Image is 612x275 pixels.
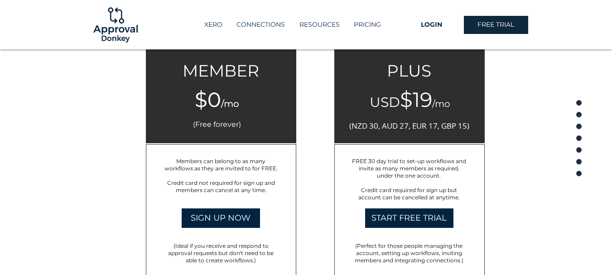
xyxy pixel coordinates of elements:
[355,242,463,264] span: (Perfect for those people managing the account, setting up workflows, inviting members and integr...
[432,98,450,109] span: /mo
[349,17,386,32] p: PRICING
[365,208,453,228] a: START FREE TRIAL
[358,187,460,201] span: Credit card required for sign up but account can be cancelled at anytime.
[191,212,251,224] span: SIGN UP NOW
[352,158,466,179] span: FREE 30 day trial to set-up workflows and invite as many members as required, under the one account.
[477,20,514,29] span: FREE TRIAL
[167,179,275,193] span: Credit card not required for sign up and members can cancel at any time.
[400,87,432,112] span: $19
[347,17,388,32] a: PRICING
[186,17,400,32] nav: Site
[182,208,260,228] a: SIGN UP NOW
[349,121,469,131] span: (NZD 30, AUD 27, EUR 17, GBP 15)
[387,61,431,81] span: PLUS
[229,17,292,32] a: CONNECTIONS
[164,158,278,172] span: Members can belong to as many workflows as they are invited to for FREE.
[168,242,274,264] span: (Ideal if you receive and respond to approval requests but don't need to be able to create workfl...
[195,87,221,112] span: $0
[370,94,400,111] span: USD
[197,17,229,32] a: XERO
[193,120,241,129] span: (Free forever)
[232,17,289,32] p: CONNECTIONS
[295,17,344,32] p: RESOURCES
[421,20,442,29] span: LOGIN
[183,61,259,81] span: MEMBER
[221,98,239,109] span: /mo
[573,97,585,179] nav: Page
[152,150,279,161] h6: Includes:
[91,0,140,49] img: Logo-01.png
[371,212,447,224] span: START FREE TRIAL
[292,17,347,32] div: RESOURCES
[464,16,528,34] a: FREE TRIAL
[200,17,227,32] p: XERO
[400,16,464,34] a: LOGIN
